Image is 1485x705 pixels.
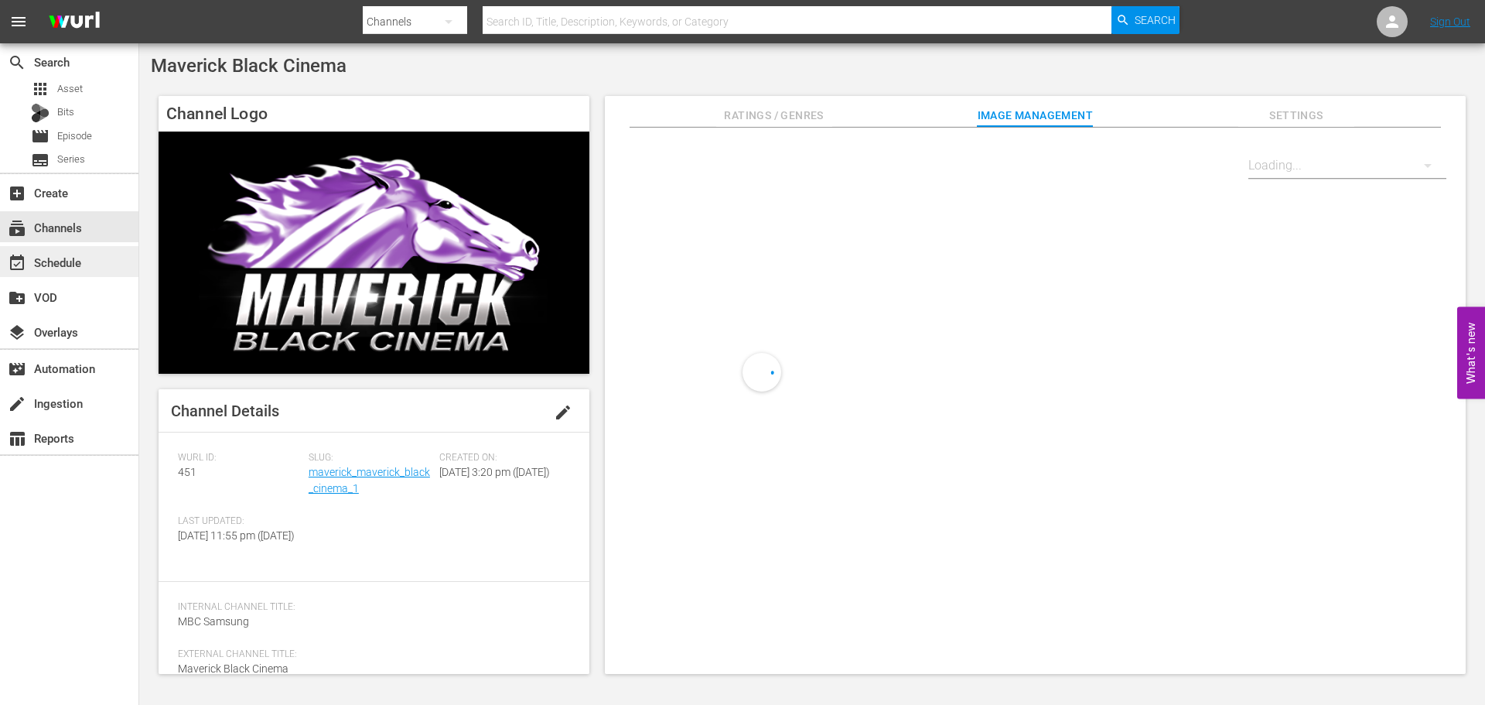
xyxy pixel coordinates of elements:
[8,360,26,378] span: Automation
[1238,106,1354,125] span: Settings
[716,106,832,125] span: Ratings / Genres
[8,323,26,342] span: Overlays
[8,395,26,413] span: Ingestion
[31,127,49,145] span: Episode
[57,104,74,120] span: Bits
[309,452,432,464] span: Slug:
[31,104,49,122] div: Bits
[57,152,85,167] span: Series
[57,128,92,144] span: Episode
[977,106,1093,125] span: Image Management
[178,615,249,628] span: MBC Samsung
[8,53,26,72] span: Search
[159,132,589,374] img: Maverick Black Cinema
[151,55,346,77] span: Maverick Black Cinema
[178,601,562,614] span: Internal Channel Title:
[57,81,83,97] span: Asset
[8,430,26,448] span: Reports
[439,466,550,478] span: [DATE] 3:20 pm ([DATE])
[178,515,301,528] span: Last Updated:
[1135,6,1176,34] span: Search
[159,96,589,132] h4: Channel Logo
[309,466,430,495] a: maverick_maverick_black_cinema_1
[31,151,49,169] span: Series
[171,402,279,420] span: Channel Details
[554,403,572,422] span: edit
[1457,306,1485,399] button: Open Feedback Widget
[439,452,562,464] span: Created On:
[178,529,295,542] span: [DATE] 11:55 pm ([DATE])
[1111,6,1179,34] button: Search
[8,219,26,238] span: Channels
[1430,15,1470,28] a: Sign Out
[37,4,111,40] img: ans4CAIJ8jUAAAAAAAAAAAAAAAAAAAAAAAAgQb4GAAAAAAAAAAAAAAAAAAAAAAAAJMjXAAAAAAAAAAAAAAAAAAAAAAAAgAT5G...
[8,289,26,307] span: VOD
[8,254,26,272] span: Schedule
[178,662,288,675] span: Maverick Black Cinema
[31,80,49,98] span: Asset
[544,394,582,431] button: edit
[8,184,26,203] span: Create
[178,452,301,464] span: Wurl ID:
[9,12,28,31] span: menu
[178,466,196,478] span: 451
[178,649,562,661] span: External Channel Title:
